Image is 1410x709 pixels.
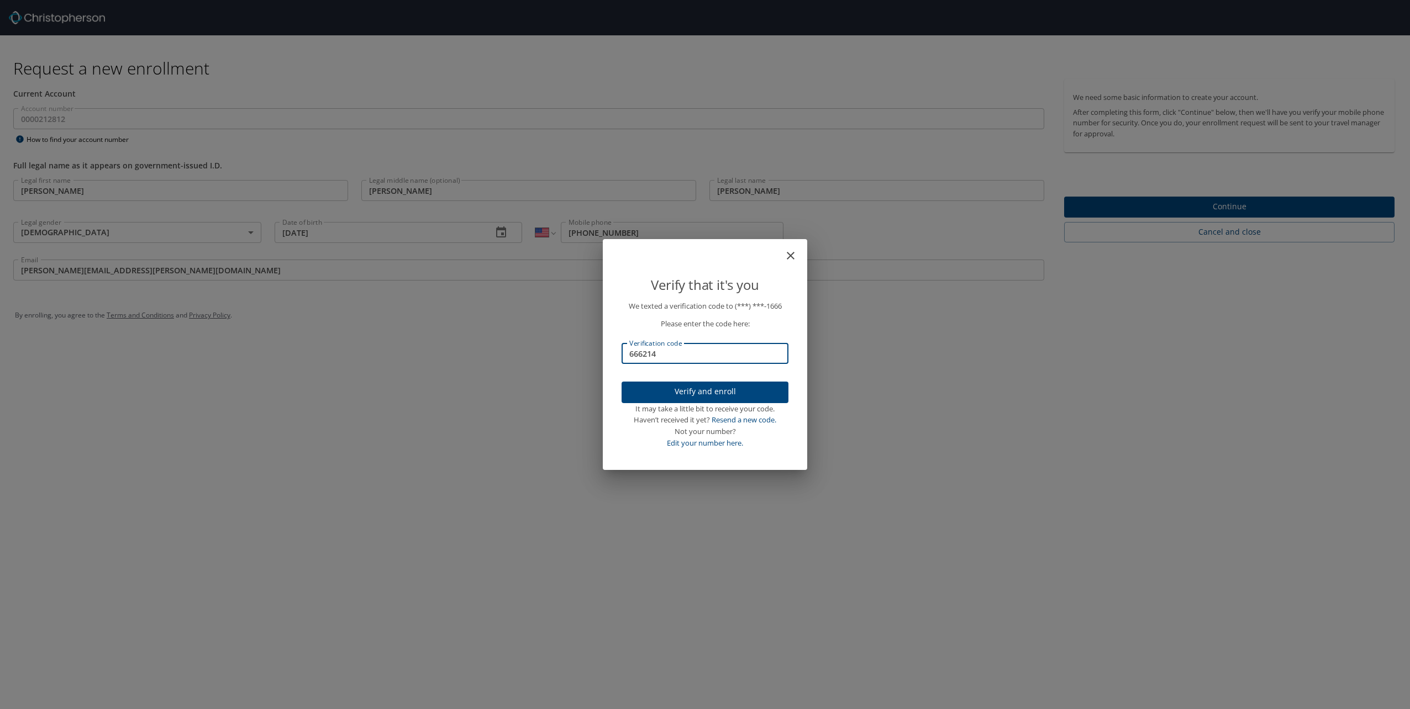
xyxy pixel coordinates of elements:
[790,244,803,257] button: close
[712,415,776,425] a: Resend a new code.
[622,403,788,415] div: It may take a little bit to receive your code.
[630,385,780,399] span: Verify and enroll
[622,300,788,312] p: We texted a verification code to (***) ***- 1666
[622,382,788,403] button: Verify and enroll
[622,318,788,330] p: Please enter the code here:
[622,414,788,426] div: Haven’t received it yet?
[667,438,743,448] a: Edit your number here.
[622,426,788,437] div: Not your number?
[622,274,788,295] p: Verify that it's you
